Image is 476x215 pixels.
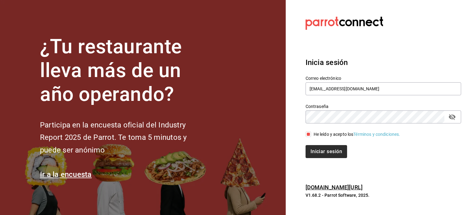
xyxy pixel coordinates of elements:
[306,82,461,95] input: Ingresa tu correo electrónico
[306,145,347,158] button: Iniciar sesión
[40,119,207,157] h2: Participa en la encuesta oficial del Industry Report 2025 de Parrot. Te toma 5 minutos y puede se...
[306,57,461,68] h3: Inicia sesión
[314,131,400,138] div: He leído y acepto los
[447,112,457,122] button: passwordField
[306,184,363,191] a: [DOMAIN_NAME][URL]
[40,35,207,106] h1: ¿Tu restaurante lleva más de un año operando?
[306,192,461,198] p: V1.68.2 - Parrot Software, 2025.
[40,170,92,179] a: Ir a la encuesta
[353,132,400,137] a: Términos y condiciones.
[306,76,461,80] label: Correo electrónico
[306,104,461,109] label: Contraseña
